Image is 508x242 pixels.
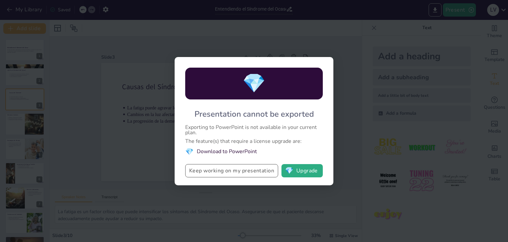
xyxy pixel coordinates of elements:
[185,147,193,156] span: diamond
[242,71,266,96] span: diamond
[285,167,293,174] span: diamond
[185,125,323,135] div: Exporting to PowerPoint is not available in your current plan.
[281,164,323,177] button: diamondUpgrade
[185,139,323,144] div: The feature(s) that require a license upgrade are:
[185,147,323,156] li: Download to PowerPoint
[194,109,314,119] div: Presentation cannot be exported
[185,164,278,177] button: Keep working on my presentation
